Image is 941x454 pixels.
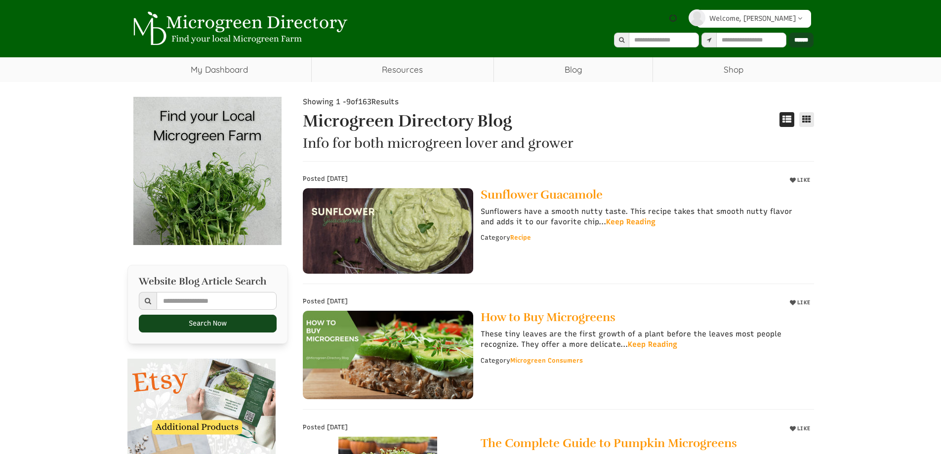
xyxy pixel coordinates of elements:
div: Category [481,233,531,242]
span: Posted [DATE] [303,423,348,431]
span: 9 [346,97,351,106]
span: 163 [358,97,371,106]
a: Blog [494,57,653,82]
button: Search Now [139,315,277,332]
button: LIKE [786,174,814,186]
h1: Microgreen Directory Blog [303,112,729,130]
button: LIKE [786,297,814,309]
a: Recipe [510,234,531,241]
a: Resources [312,57,493,82]
a: Shop [653,57,814,82]
span: LIKE [795,177,810,183]
p: Sunflowers have a smooth nutty taste. This recipe takes that smooth nutty flavor and adds it to o... [481,206,807,228]
span: Posted [DATE] [303,297,348,305]
div: Showing 1 - of Results [303,97,473,107]
img: Sunflower Guacamole [303,188,473,274]
a: Keep Reading [606,217,655,227]
a: Microgreen Consumers [510,357,583,364]
span: LIKE [795,425,810,431]
a: How to Buy Microgreens [481,311,807,324]
img: Banner Ad [133,97,282,245]
img: Microgreen Directory [127,11,350,46]
button: LIKE [786,423,814,435]
img: profile-profile-holder.png [689,9,705,26]
a: My Dashboard [127,57,311,82]
h2: Website Blog Article Search [139,276,277,287]
a: Keep Reading [628,339,677,350]
span: LIKE [795,299,810,306]
a: Sunflower Guacamole [481,188,807,201]
img: How to Buy Microgreens [303,311,473,399]
p: These tiny leaves are the first growth of a plant before the leaves most people recognize. They o... [481,329,807,350]
a: The Complete Guide to Pumpkin Microgreens [481,437,807,450]
h2: Info for both microgreen lover and grower [303,136,729,151]
span: Posted [DATE] [303,175,348,182]
a: Welcome, [PERSON_NAME] [696,10,811,28]
div: Category [481,356,583,365]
